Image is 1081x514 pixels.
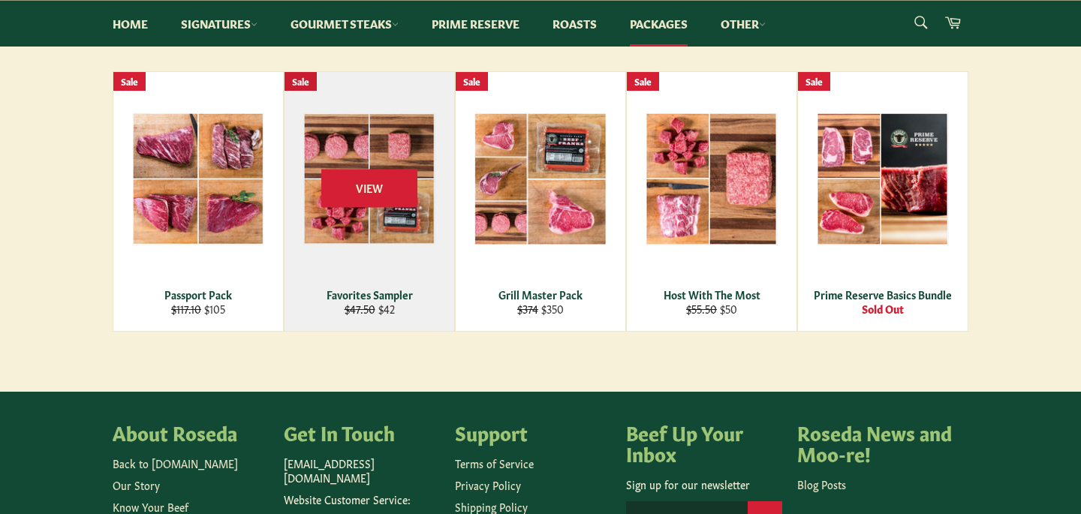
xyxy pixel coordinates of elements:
div: Favorites Sampler [294,287,445,302]
h4: Beef Up Your Inbox [626,422,782,463]
div: Prime Reserve Basics Bundle [808,287,959,302]
a: Signatures [166,1,273,47]
a: Gourmet Steaks [276,1,414,47]
a: Prime Reserve [417,1,534,47]
div: Sale [456,72,488,91]
a: Other [706,1,781,47]
a: Prime Reserve Basics Bundle Prime Reserve Basics Bundle Sold Out [797,71,968,332]
img: Passport Pack [132,113,264,245]
h4: Get In Touch [284,422,440,443]
s: $117.10 [171,301,201,316]
a: Grill Master Pack Grill Master Pack $374 $350 [455,71,626,332]
div: Sold Out [808,302,959,316]
s: $55.50 [686,301,717,316]
a: Know Your Beef [113,499,188,514]
h4: About Roseda [113,422,269,443]
div: Sale [627,72,659,91]
h4: Roseda News and Moo-re! [797,422,953,463]
a: Blog Posts [797,476,846,491]
a: Favorites Sampler Favorites Sampler $47.50 $42 View [284,71,455,332]
span: View [321,169,417,207]
p: Sign up for our newsletter [626,477,782,491]
a: Shipping Policy [455,499,528,514]
div: Grill Master Pack [465,287,616,302]
p: Website Customer Service: [284,492,440,506]
div: Host With The Most [637,287,787,302]
div: $105 [123,302,274,316]
a: Our Story [113,477,160,492]
img: Prime Reserve Basics Bundle [817,113,949,245]
a: Back to [DOMAIN_NAME] [113,455,238,470]
a: Privacy Policy [455,477,521,492]
a: Terms of Service [455,455,534,470]
h4: Support [455,422,611,443]
img: Grill Master Pack [474,113,607,245]
div: Passport Pack [123,287,274,302]
div: $350 [465,302,616,316]
p: [EMAIL_ADDRESS][DOMAIN_NAME] [284,456,440,485]
a: Host With The Most Host With The Most $55.50 $50 [626,71,797,332]
div: $50 [637,302,787,316]
a: Home [98,1,163,47]
div: Sale [798,72,830,91]
a: Passport Pack Passport Pack $117.10 $105 [113,71,284,332]
a: Packages [615,1,703,47]
img: Host With The Most [646,113,778,245]
div: Sale [113,72,146,91]
s: $374 [517,301,538,316]
a: Roasts [537,1,612,47]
